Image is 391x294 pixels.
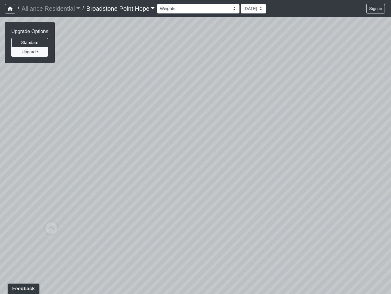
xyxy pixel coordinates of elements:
[11,38,48,47] button: Standard
[366,4,385,13] button: Sign in
[5,282,41,294] iframe: Ybug feedback widget
[21,2,80,15] a: Alliance Residential
[15,2,21,15] span: /
[11,28,48,34] h6: Upgrade Options
[80,2,86,15] span: /
[86,2,155,15] a: Broadstone Point Hope
[11,47,48,57] button: Upgrade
